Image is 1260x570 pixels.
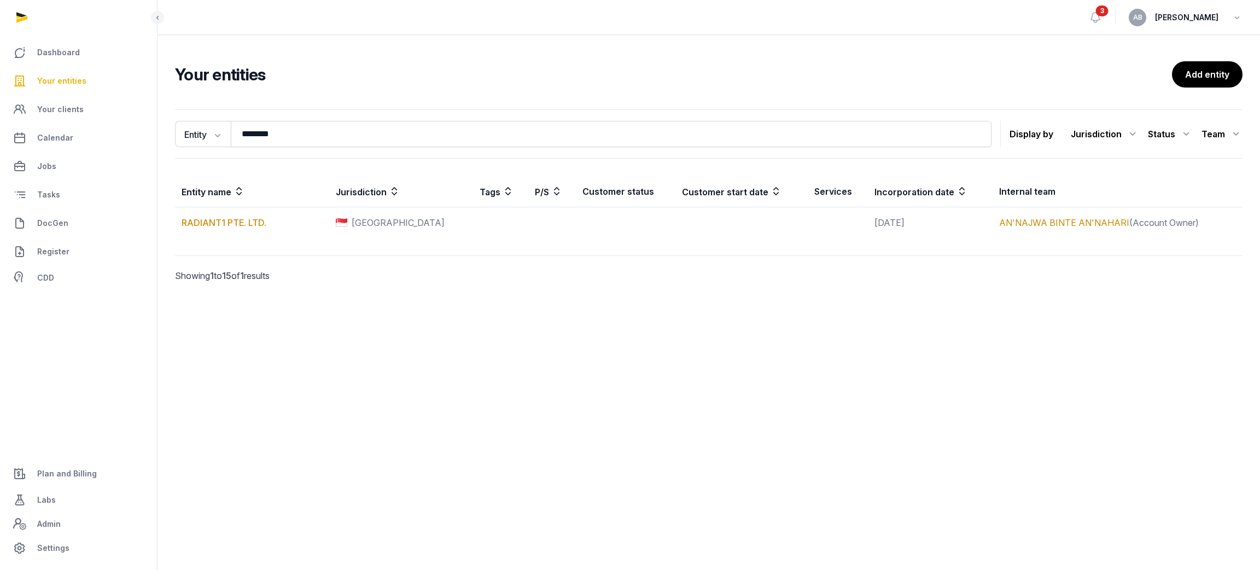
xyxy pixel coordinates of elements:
a: Your clients [9,96,148,123]
th: Incorporation date [868,176,993,207]
span: 15 [222,270,231,281]
a: Jobs [9,153,148,179]
td: [DATE] [868,207,993,239]
div: Team [1201,125,1242,143]
a: Labs [9,487,148,513]
a: Add entity [1172,61,1242,88]
a: RADIANT1 PTE. LTD. [182,217,266,228]
span: [PERSON_NAME] [1155,11,1218,24]
span: AB [1133,14,1142,21]
p: Display by [1010,125,1053,143]
th: Entity name [175,176,329,207]
a: Tasks [9,182,148,208]
a: Settings [9,535,148,561]
div: Jurisdiction [1071,125,1139,143]
span: Jobs [37,160,56,173]
a: Calendar [9,125,148,151]
th: Jurisdiction [329,176,473,207]
button: Entity [175,121,231,147]
span: 3 [1096,5,1109,16]
th: Customer status [576,176,675,207]
span: Labs [37,493,56,507]
span: Your entities [37,74,86,88]
a: AN'NAJWA BINTE AN'NAHARI [999,217,1129,228]
span: Admin [37,517,61,531]
th: Services [808,176,867,207]
th: P/S [528,176,576,207]
a: CDD [9,267,148,289]
span: Settings [37,542,69,555]
span: 1 [240,270,244,281]
a: Dashboard [9,39,148,66]
a: Admin [9,513,148,535]
a: Register [9,239,148,265]
span: Your clients [37,103,84,116]
th: Tags [473,176,528,207]
span: DocGen [37,217,68,230]
span: Plan and Billing [37,467,97,480]
div: Status [1148,125,1193,143]
span: 1 [210,270,214,281]
div: (Account Owner) [999,216,1236,229]
a: Your entities [9,68,148,94]
button: AB [1129,9,1146,26]
span: Calendar [37,131,73,144]
span: Register [37,245,69,258]
span: CDD [37,271,54,284]
h2: Your entities [175,65,1172,84]
p: Showing to of results [175,256,429,295]
a: DocGen [9,210,148,236]
span: Dashboard [37,46,80,59]
th: Customer start date [675,176,808,207]
th: Internal team [993,176,1242,207]
span: [GEOGRAPHIC_DATA] [352,216,445,229]
a: Plan and Billing [9,461,148,487]
span: Tasks [37,188,60,201]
